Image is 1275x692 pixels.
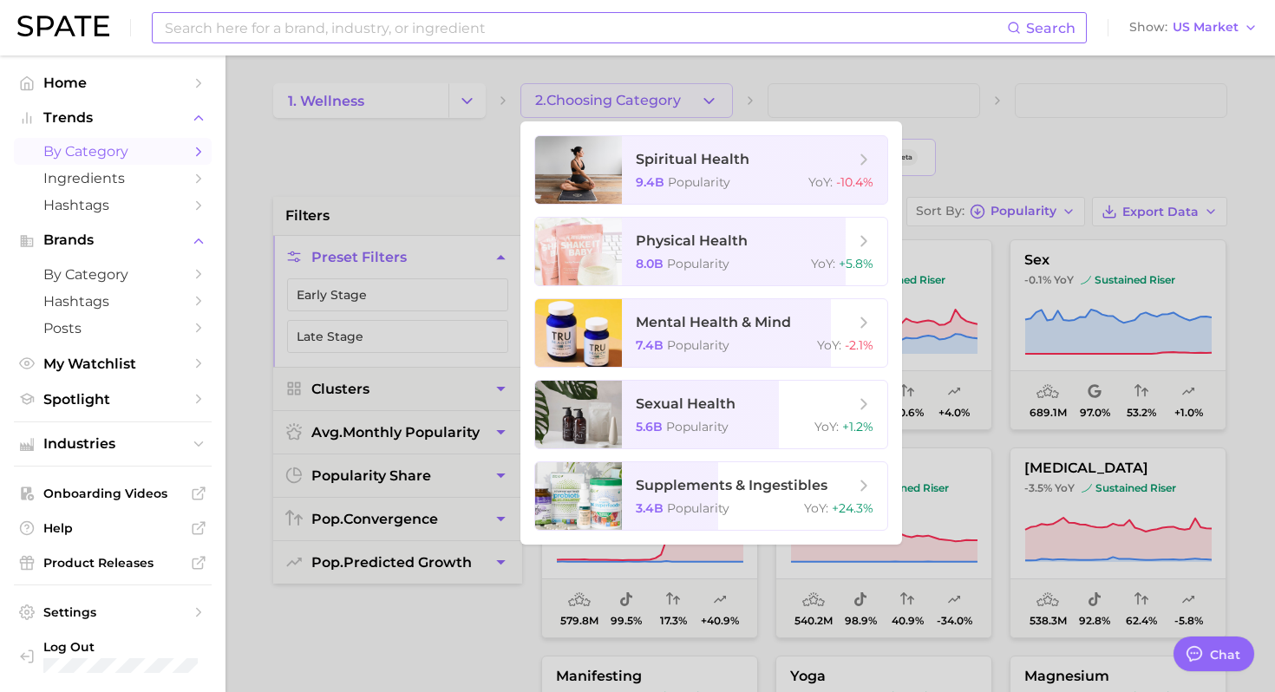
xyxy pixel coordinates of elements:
ul: 2.Choosing Category [520,121,902,545]
span: Spotlight [43,391,182,408]
span: Popularity [667,256,729,271]
a: My Watchlist [14,350,212,377]
a: Log out. Currently logged in with e-mail mweisbaum@dotdashmdp.com. [14,634,212,678]
span: YoY : [808,174,833,190]
a: Hashtags [14,288,212,315]
span: Ingredients [43,170,182,186]
span: 3.4b [636,500,664,516]
span: physical health [636,232,748,249]
span: 7.4b [636,337,664,353]
a: Onboarding Videos [14,480,212,506]
span: by Category [43,266,182,283]
span: Popularity [667,337,729,353]
span: 5.6b [636,419,663,434]
a: Hashtags [14,192,212,219]
a: Settings [14,599,212,625]
span: Hashtags [43,293,182,310]
input: Search here for a brand, industry, or ingredient [163,13,1007,42]
span: Product Releases [43,555,182,571]
span: YoY : [817,337,841,353]
button: ShowUS Market [1125,16,1262,39]
span: Popularity [668,174,730,190]
span: +1.2% [842,419,873,434]
img: SPATE [17,16,109,36]
span: by Category [43,143,182,160]
a: Product Releases [14,550,212,576]
button: Trends [14,105,212,131]
a: by Category [14,138,212,165]
a: Posts [14,315,212,342]
span: Posts [43,320,182,336]
span: 9.4b [636,174,664,190]
span: -2.1% [845,337,873,353]
span: +24.3% [832,500,873,516]
span: My Watchlist [43,356,182,372]
a: Ingredients [14,165,212,192]
span: Industries [43,436,182,452]
span: Popularity [666,419,729,434]
a: Help [14,515,212,541]
span: Hashtags [43,197,182,213]
span: Onboarding Videos [43,486,182,501]
button: Industries [14,431,212,457]
span: Trends [43,110,182,126]
button: Brands [14,227,212,253]
span: Log Out [43,639,241,655]
span: Home [43,75,182,91]
span: 8.0b [636,256,664,271]
span: YoY : [814,419,839,434]
span: sexual health [636,395,736,412]
span: YoY : [811,256,835,271]
span: spiritual health [636,151,749,167]
span: YoY : [804,500,828,516]
a: by Category [14,261,212,288]
span: Brands [43,232,182,248]
span: mental health & mind [636,314,791,330]
a: Spotlight [14,386,212,413]
span: Popularity [667,500,729,516]
span: US Market [1173,23,1239,32]
span: supplements & ingestibles [636,477,827,493]
span: Show [1129,23,1167,32]
span: Help [43,520,182,536]
span: Settings [43,604,182,620]
span: -10.4% [836,174,873,190]
span: Search [1026,20,1076,36]
a: Home [14,69,212,96]
span: +5.8% [839,256,873,271]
